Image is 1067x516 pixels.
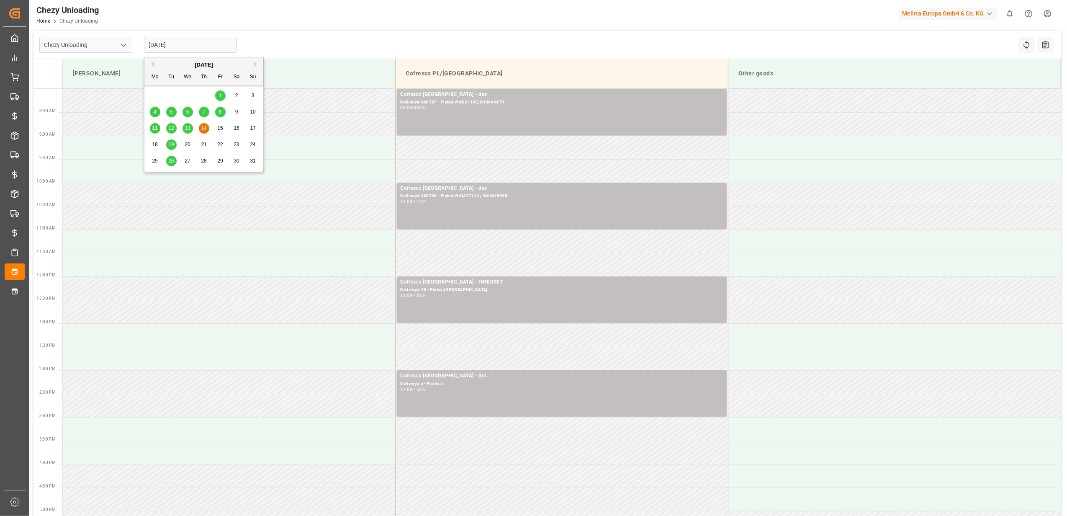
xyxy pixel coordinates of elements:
[36,179,56,183] span: 10:00 AM
[248,139,258,150] div: Choose Sunday, August 24th, 2025
[231,107,242,117] div: Choose Saturday, August 9th, 2025
[199,139,209,150] div: Choose Thursday, August 21st, 2025
[199,156,209,166] div: Choose Thursday, August 28th, 2025
[199,123,209,134] div: Choose Thursday, August 14th, 2025
[231,123,242,134] div: Choose Saturday, August 16th, 2025
[899,8,997,20] div: Melitta Europa GmbH & Co. KG
[36,202,56,207] span: 10:30 AM
[36,4,99,16] div: Chezy Unloading
[39,413,56,418] span: 3:00 PM
[231,90,242,101] div: Choose Saturday, August 2nd, 2025
[186,109,189,115] span: 6
[201,158,206,164] span: 28
[219,109,222,115] span: 8
[248,156,258,166] div: Choose Sunday, August 31st, 2025
[39,507,56,512] span: 5:00 PM
[36,18,50,24] a: Home
[400,387,412,391] div: 14:00
[185,158,190,164] span: 27
[150,107,160,117] div: Choose Monday, August 4th, 2025
[414,106,426,109] div: 09:00
[215,123,226,134] div: Choose Friday, August 15th, 2025
[414,200,426,204] div: 11:00
[400,90,723,99] div: Cofresco [GEOGRAPHIC_DATA] - dss
[231,72,242,83] div: Sa
[217,142,223,147] span: 22
[400,372,723,380] div: Cofresco [GEOGRAPHIC_DATA] - dss
[402,66,721,81] div: Cofresco PL/[GEOGRAPHIC_DATA]
[201,142,206,147] span: 21
[166,72,177,83] div: Tu
[215,107,226,117] div: Choose Friday, August 8th, 2025
[412,387,414,391] div: -
[39,460,56,465] span: 4:00 PM
[400,294,412,297] div: 12:00
[400,286,723,294] div: Delivery#:48 - Plate#:[GEOGRAPHIC_DATA]
[234,158,239,164] span: 30
[250,109,255,115] span: 10
[199,107,209,117] div: Choose Thursday, August 7th, 2025
[144,61,263,69] div: [DATE]
[255,62,260,67] button: Next Month
[231,139,242,150] div: Choose Saturday, August 23rd, 2025
[250,158,255,164] span: 31
[400,278,723,286] div: Cofresco [GEOGRAPHIC_DATA] - INTERSET
[39,437,56,441] span: 3:30 PM
[185,125,190,131] span: 13
[231,156,242,166] div: Choose Saturday, August 30th, 2025
[150,123,160,134] div: Choose Monday, August 11th, 2025
[215,139,226,150] div: Choose Friday, August 22nd, 2025
[248,107,258,117] div: Choose Sunday, August 10th, 2025
[39,484,56,488] span: 4:30 PM
[152,142,157,147] span: 18
[150,156,160,166] div: Choose Monday, August 25th, 2025
[185,142,190,147] span: 20
[39,390,56,395] span: 2:30 PM
[1000,4,1019,23] button: show 0 new notifications
[899,5,1000,21] button: Melitta Europa GmbH & Co. KG
[117,39,129,52] button: open menu
[168,158,174,164] span: 26
[183,139,193,150] div: Choose Wednesday, August 20th, 2025
[183,107,193,117] div: Choose Wednesday, August 6th, 2025
[217,125,223,131] span: 15
[149,62,154,67] button: Previous Month
[252,93,255,98] span: 3
[152,125,157,131] span: 11
[400,380,723,387] div: Delivery#:x - Plate#:x
[39,37,132,53] input: Type to search/select
[400,99,723,106] div: Delivery#:488787 - Plate#:WND2119E/WGM4447R
[39,155,56,160] span: 9:30 AM
[166,156,177,166] div: Choose Tuesday, August 26th, 2025
[203,109,206,115] span: 7
[39,132,56,137] span: 9:00 AM
[215,72,226,83] div: Fr
[414,387,426,391] div: 15:00
[735,66,1054,81] div: Other goods
[248,72,258,83] div: Su
[154,109,157,115] span: 4
[235,109,238,115] span: 9
[250,142,255,147] span: 24
[248,123,258,134] div: Choose Sunday, August 17th, 2025
[36,273,56,277] span: 12:00 PM
[215,90,226,101] div: Choose Friday, August 1st, 2025
[199,72,209,83] div: Th
[248,90,258,101] div: Choose Sunday, August 3rd, 2025
[412,200,414,204] div: -
[170,109,173,115] span: 5
[69,66,388,81] div: [PERSON_NAME]
[36,226,56,230] span: 11:00 AM
[234,125,239,131] span: 16
[400,200,412,204] div: 10:00
[144,37,237,53] input: DD.MM.YYYY
[234,142,239,147] span: 23
[250,125,255,131] span: 17
[400,106,412,109] div: 08:00
[168,125,174,131] span: 12
[400,193,723,200] div: Delivery#:488786 - Plate#:WGM9714G / WGM1569R
[166,123,177,134] div: Choose Tuesday, August 12th, 2025
[36,296,56,301] span: 12:30 PM
[39,108,56,113] span: 8:30 AM
[219,93,222,98] span: 1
